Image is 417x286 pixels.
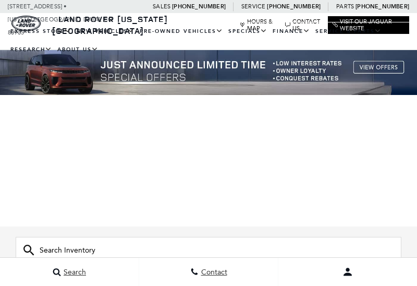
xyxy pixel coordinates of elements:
[278,259,417,285] button: user-profile-menu
[240,18,280,32] a: Hours & Map
[8,41,55,59] a: Research
[61,268,86,277] span: Search
[8,22,74,41] a: EXPRESS STORE
[11,16,41,31] img: Land Rover
[267,3,321,10] a: [PHONE_NUMBER]
[16,237,401,264] input: Search Inventory
[11,16,41,31] a: land-rover
[355,3,409,10] a: [PHONE_NUMBER]
[333,18,404,32] a: Visit Our Jaguar Website
[285,18,323,32] a: Contact Us
[74,22,137,41] a: New Vehicles
[52,14,168,37] a: Land Rover [US_STATE][GEOGRAPHIC_DATA]
[55,41,101,59] a: About Us
[270,22,313,41] a: Finance
[8,22,409,59] nav: Main Navigation
[172,3,226,10] a: [PHONE_NUMBER]
[226,22,270,41] a: Specials
[199,268,227,277] span: Contact
[313,22,384,41] a: Service & Parts
[137,22,226,41] a: Pre-Owned Vehicles
[8,3,113,36] a: [STREET_ADDRESS] • [US_STATE][GEOGRAPHIC_DATA], CO 80905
